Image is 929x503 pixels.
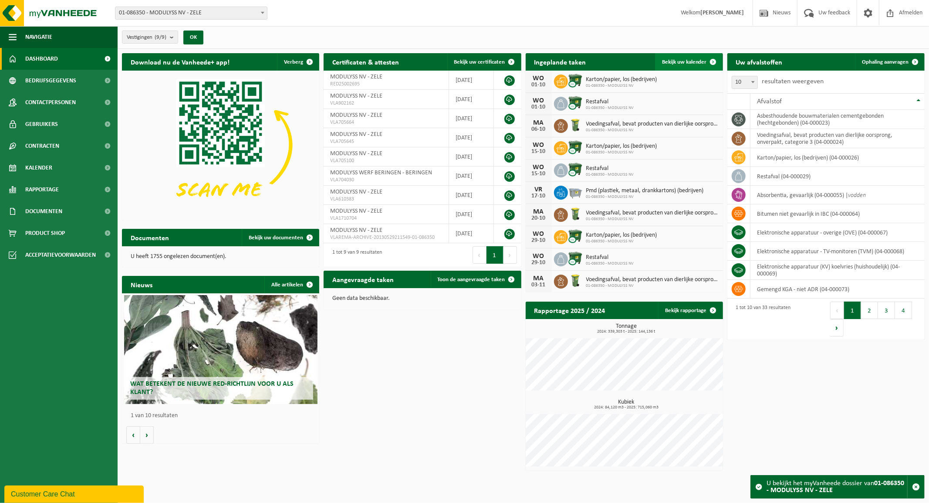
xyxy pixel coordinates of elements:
div: WO [530,97,547,104]
span: 2024: 84,120 m3 - 2025: 715,060 m3 [530,405,723,410]
td: [DATE] [449,109,494,128]
a: Bekijk uw certificaten [447,53,520,71]
strong: 01-086350 - MODULYSS NV - ZELE [767,480,904,494]
span: Restafval [586,254,634,261]
span: VLA705664 [330,119,442,126]
span: Ophaling aanvragen [862,59,909,65]
div: 15-10 [530,149,547,155]
span: 01-086350 - MODULYSS NV [586,261,634,266]
span: Bekijk uw documenten [249,235,303,241]
span: 01-086350 - MODULYSS NV [586,83,657,88]
span: 10 [732,76,757,88]
span: VLA610383 [330,196,442,203]
img: WB-1100-CU [568,251,583,266]
button: Next [830,319,844,336]
div: WO [530,231,547,238]
img: WB-0140-HPE-GN-50 [568,273,583,288]
span: Vestigingen [127,31,166,44]
div: 29-10 [530,238,547,244]
span: Karton/papier, los (bedrijven) [586,76,657,83]
td: [DATE] [449,186,494,205]
td: elektronische apparatuur - overige (OVE) (04-000067) [750,223,925,242]
td: [DATE] [449,71,494,90]
span: 01-086350 - MODULYSS NV - ZELE [115,7,267,20]
h3: Kubiek [530,399,723,410]
span: MODULYSS NV - ZELE [330,131,382,138]
div: 29-10 [530,260,547,266]
span: MODULYSS NV - ZELE [330,74,382,80]
span: MODULYSS NV - ZELE [330,150,382,157]
span: Navigatie [25,26,52,48]
span: Kalender [25,157,52,179]
span: Karton/papier, los (bedrijven) [586,143,657,150]
span: MODULYSS WERF BERINGEN - BERINGEN [330,170,432,176]
div: WO [530,75,547,82]
span: 01-086350 - MODULYSS NV [586,128,719,133]
span: Bekijk uw kalender [662,59,707,65]
span: VLA902162 [330,100,442,107]
a: Bekijk rapportage [658,302,722,319]
div: MA [530,275,547,282]
span: Documenten [25,201,62,222]
a: Toon de aangevraagde taken [431,271,520,288]
td: voedingsafval, bevat producten van dierlijke oorsprong, onverpakt, categorie 3 (04-000024) [750,129,925,148]
span: Voedingsafval, bevat producten van dierlijke oorsprong, onverpakt, categorie 3 [586,210,719,217]
button: OK [183,31,203,44]
span: Bekijk uw certificaten [454,59,505,65]
span: 2024: 339,303 t - 2025: 144,136 t [530,330,723,334]
button: 3 [878,302,895,319]
img: WB-1100-CU [568,162,583,177]
td: [DATE] [449,205,494,224]
div: WO [530,164,547,171]
span: MODULYSS NV - ZELE [330,189,382,195]
td: elektronische apparatuur - TV-monitoren (TVM) (04-000068) [750,242,925,261]
span: Pmd (plastiek, metaal, drankkartons) (bedrijven) [586,187,704,194]
span: Rapportage [25,179,59,201]
count: (9/9) [155,34,166,40]
button: Vestigingen(9/9) [122,31,178,44]
span: RED25002695 [330,81,442,88]
td: [DATE] [449,224,494,243]
p: U heeft 1755 ongelezen document(en). [131,254,311,260]
span: Gebruikers [25,113,58,135]
p: 1 van 10 resultaten [131,413,315,419]
h3: Tonnage [530,323,723,334]
span: MODULYSS NV - ZELE [330,93,382,99]
span: 01-086350 - MODULYSS NV [586,172,634,177]
strong: [PERSON_NAME] [700,10,744,16]
div: WO [530,142,547,149]
div: MA [530,208,547,215]
img: WB-0140-HPE-GN-50 [568,207,583,221]
span: Wat betekent de nieuwe RED-richtlijn voor u als klant? [131,381,294,396]
td: [DATE] [449,167,494,186]
img: WB-1100-CU [568,140,583,155]
span: 01-086350 - MODULYSS NV [586,239,657,244]
span: VLA705100 [330,157,442,164]
div: 06-10 [530,126,547,133]
h2: Documenten [122,229,178,246]
span: 01-086350 - MODULYSS NV [586,194,704,200]
p: Geen data beschikbaar. [332,296,512,302]
div: WO [530,253,547,260]
div: MA [530,119,547,126]
img: WB-1100-CU [568,95,583,110]
h2: Uw afvalstoffen [727,53,791,70]
button: 1 [844,302,861,319]
img: WB-2500-GAL-GY-01 [568,184,583,199]
button: Volgende [140,426,154,444]
h2: Rapportage 2025 / 2024 [526,302,614,319]
img: Download de VHEPlus App [122,71,319,219]
td: [DATE] [449,128,494,147]
a: Bekijk uw documenten [242,229,318,246]
div: 01-10 [530,82,547,88]
td: elektronische apparatuur (KV) koelvries (huishoudelijk) (04-000069) [750,261,925,280]
td: asbesthoudende bouwmaterialen cementgebonden (hechtgebonden) (04-000023) [750,110,925,129]
span: Voedingsafval, bevat producten van dierlijke oorsprong, onverpakt, categorie 3 [586,276,719,283]
a: Bekijk uw kalender [655,53,722,71]
button: Previous [830,302,844,319]
div: 17-10 [530,193,547,199]
button: 4 [895,302,912,319]
button: 2 [861,302,878,319]
span: 01-086350 - MODULYSS NV [586,283,719,289]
